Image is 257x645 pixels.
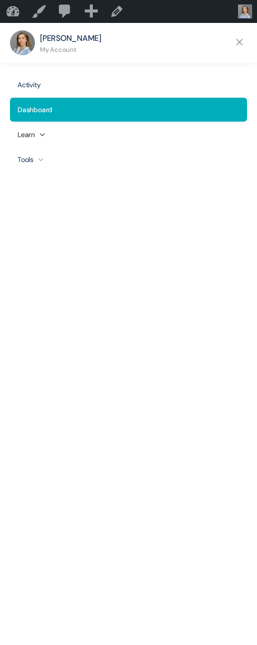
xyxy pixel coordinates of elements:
[207,597,257,645] iframe: Chat Widget
[10,73,247,97] a: Activity
[10,98,247,122] a: Dashboard
[10,123,247,147] a: Learn
[40,33,101,43] a: [PERSON_NAME]
[40,45,76,54] a: My Account
[10,148,247,171] a: Tools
